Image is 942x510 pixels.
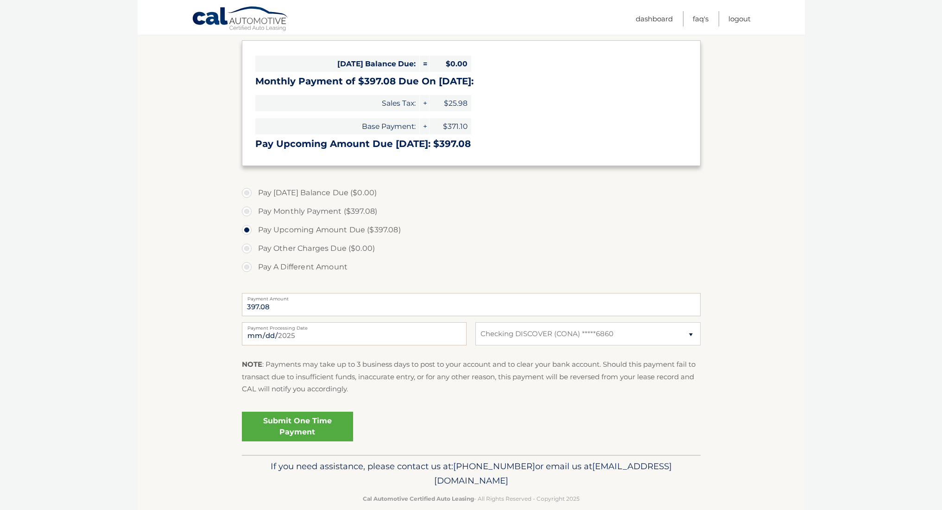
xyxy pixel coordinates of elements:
[420,56,429,72] span: =
[242,202,701,221] label: Pay Monthly Payment ($397.08)
[242,412,353,441] a: Submit One Time Payment
[242,322,467,330] label: Payment Processing Date
[636,11,673,26] a: Dashboard
[430,118,471,134] span: $371.10
[693,11,708,26] a: FAQ's
[430,95,471,111] span: $25.98
[430,56,471,72] span: $0.00
[242,258,701,276] label: Pay A Different Amount
[420,95,429,111] span: +
[242,184,701,202] label: Pay [DATE] Balance Due ($0.00)
[363,495,474,502] strong: Cal Automotive Certified Auto Leasing
[255,118,419,134] span: Base Payment:
[248,494,695,504] p: - All Rights Reserved - Copyright 2025
[242,322,467,345] input: Payment Date
[255,56,419,72] span: [DATE] Balance Due:
[242,239,701,258] label: Pay Other Charges Due ($0.00)
[453,461,535,472] span: [PHONE_NUMBER]
[242,293,701,300] label: Payment Amount
[242,293,701,316] input: Payment Amount
[255,76,687,87] h3: Monthly Payment of $397.08 Due On [DATE]:
[255,138,687,150] h3: Pay Upcoming Amount Due [DATE]: $397.08
[420,118,429,134] span: +
[728,11,751,26] a: Logout
[242,360,262,369] strong: NOTE
[242,221,701,239] label: Pay Upcoming Amount Due ($397.08)
[248,459,695,489] p: If you need assistance, please contact us at: or email us at
[255,95,419,111] span: Sales Tax:
[242,358,701,395] p: : Payments may take up to 3 business days to post to your account and to clear your bank account....
[192,6,289,33] a: Cal Automotive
